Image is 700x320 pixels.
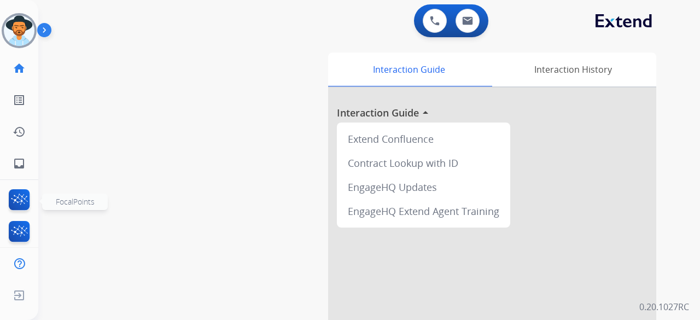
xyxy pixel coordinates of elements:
div: Interaction Guide [328,53,489,86]
div: Extend Confluence [341,127,506,151]
div: Contract Lookup with ID [341,151,506,175]
mat-icon: inbox [13,157,26,170]
div: Interaction History [489,53,656,86]
p: 0.20.1027RC [639,300,689,313]
div: EngageHQ Extend Agent Training [341,199,506,223]
mat-icon: home [13,62,26,75]
img: avatar [4,15,34,46]
span: FocalPoints [56,196,95,207]
mat-icon: history [13,125,26,138]
mat-icon: list_alt [13,94,26,107]
div: EngageHQ Updates [341,175,506,199]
